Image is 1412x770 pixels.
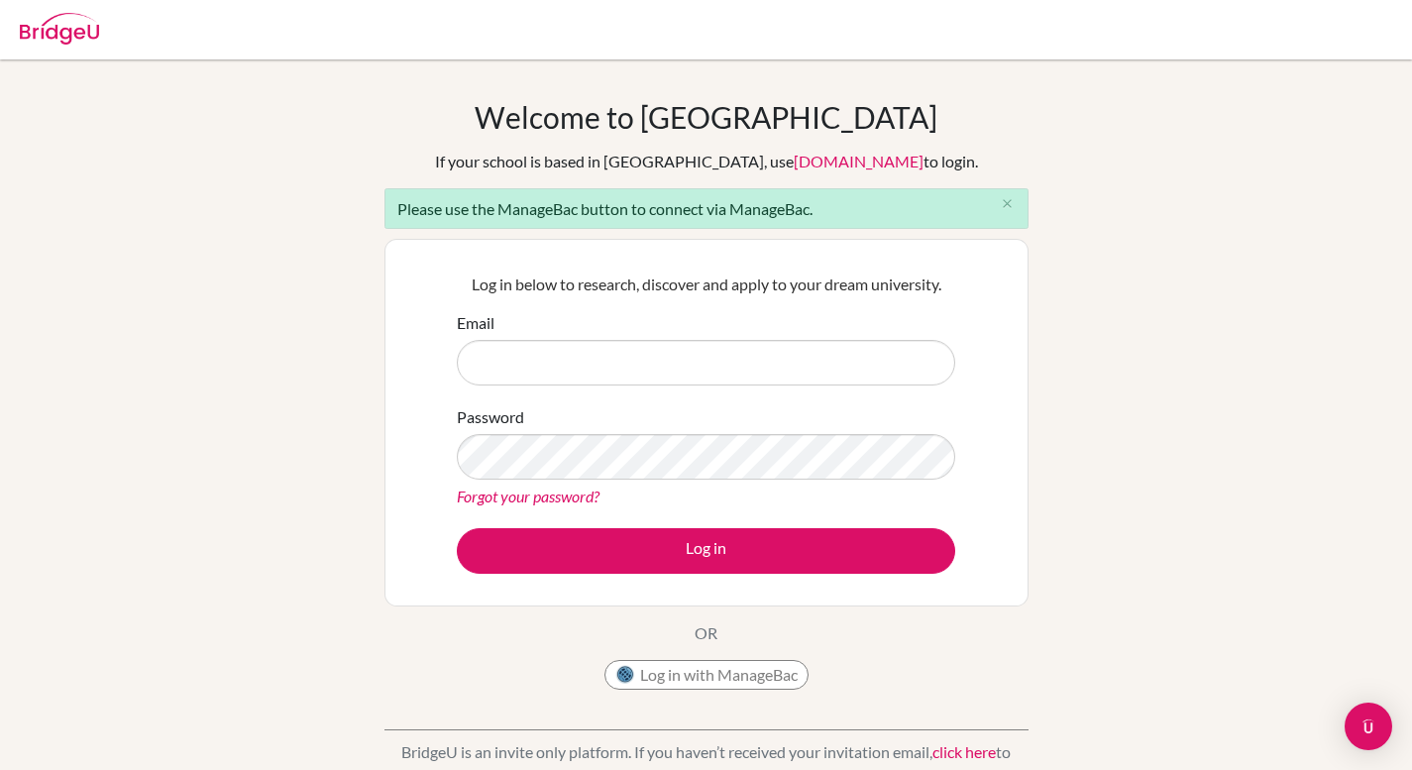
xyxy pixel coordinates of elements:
[457,311,494,335] label: Email
[794,152,923,170] a: [DOMAIN_NAME]
[435,150,978,173] div: If your school is based in [GEOGRAPHIC_DATA], use to login.
[384,188,1029,229] div: Please use the ManageBac button to connect via ManageBac.
[695,621,717,645] p: OR
[457,273,955,296] p: Log in below to research, discover and apply to your dream university.
[457,487,599,505] a: Forgot your password?
[457,405,524,429] label: Password
[457,528,955,574] button: Log in
[475,99,937,135] h1: Welcome to [GEOGRAPHIC_DATA]
[20,13,99,45] img: Bridge-U
[1345,703,1392,750] div: Open Intercom Messenger
[604,660,809,690] button: Log in with ManageBac
[988,189,1028,219] button: Close
[1000,196,1015,211] i: close
[932,742,996,761] a: click here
